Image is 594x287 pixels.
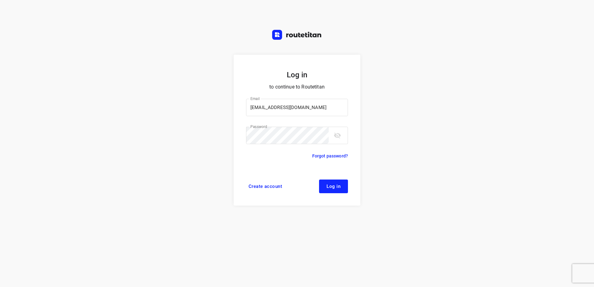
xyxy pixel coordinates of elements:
[246,83,348,91] p: to continue to Routetitan
[327,184,340,189] span: Log in
[331,129,344,142] button: toggle password visibility
[246,180,285,193] a: Create account
[249,184,282,189] span: Create account
[272,30,322,40] img: Routetitan
[312,152,348,160] a: Forgot password?
[246,70,348,80] h5: Log in
[272,30,322,41] a: Routetitan
[319,180,348,193] button: Log in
